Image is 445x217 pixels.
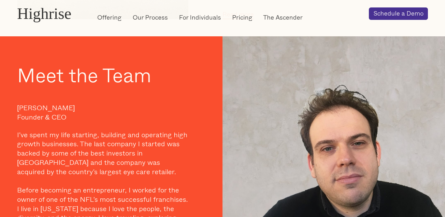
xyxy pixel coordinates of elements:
[369,7,428,20] a: Schedule a Demo
[97,13,122,22] a: Offering
[17,5,71,22] div: Highrise
[133,13,168,22] a: Our Process
[17,64,188,86] h2: Meet the Team
[17,3,85,25] a: Highrise
[263,13,303,22] a: The Ascender
[232,13,252,22] a: Pricing
[17,103,188,122] p: [PERSON_NAME] Founder & CEO
[179,13,221,22] a: For Individuals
